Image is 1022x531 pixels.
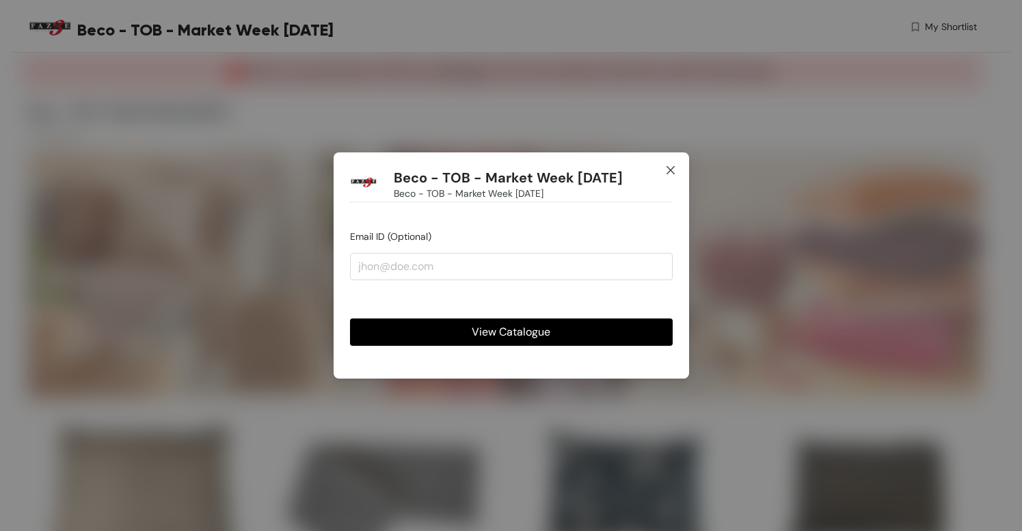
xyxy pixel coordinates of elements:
[394,186,543,201] span: Beco - TOB - Market Week [DATE]
[350,253,673,280] input: jhon@doe.com
[350,230,431,243] span: Email ID (Optional)
[472,323,550,340] span: View Catalogue
[350,318,673,346] button: View Catalogue
[350,169,377,196] img: Buyer Portal
[394,169,623,187] h1: Beco - TOB - Market Week [DATE]
[652,152,689,189] button: Close
[665,165,676,176] span: close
